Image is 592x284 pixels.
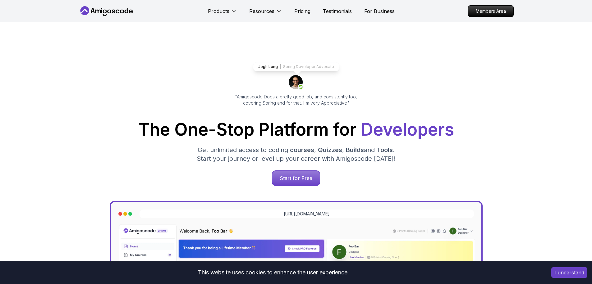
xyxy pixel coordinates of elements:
h1: The One-Stop Platform for [84,121,509,138]
img: josh long [289,75,304,90]
a: Start for Free [272,170,320,186]
span: Quizzes [318,146,342,154]
p: Jogh Long [258,64,278,69]
span: Tools [377,146,393,154]
a: Members Area [468,5,514,17]
p: Resources [249,7,274,15]
p: Products [208,7,229,15]
p: Get unlimited access to coding , , and . Start your journey or level up your career with Amigosco... [192,146,401,163]
button: Products [208,7,237,20]
span: Developers [361,119,454,140]
a: For Business [364,7,395,15]
button: Accept cookies [551,267,587,278]
p: Spring Developer Advocate [283,64,334,69]
a: Pricing [294,7,310,15]
div: This website uses cookies to enhance the user experience. [5,266,542,279]
a: Testimonials [323,7,352,15]
span: Builds [346,146,364,154]
p: "Amigoscode Does a pretty good job, and consistently too, covering Spring and for that, I'm very ... [227,94,366,106]
span: courses [290,146,314,154]
a: [URL][DOMAIN_NAME] [284,211,330,217]
p: Members Area [468,6,513,17]
button: Resources [249,7,282,20]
